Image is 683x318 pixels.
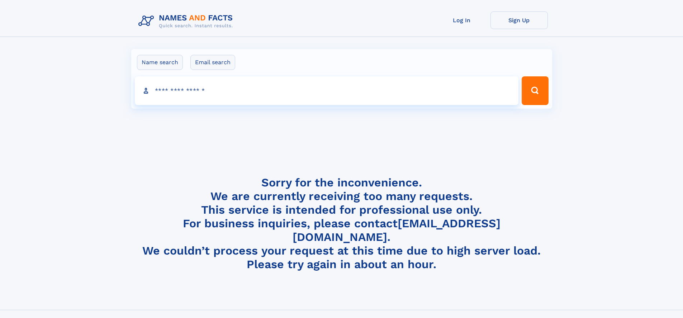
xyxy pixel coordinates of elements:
[522,76,548,105] button: Search Button
[490,11,548,29] a: Sign Up
[136,176,548,271] h4: Sorry for the inconvenience. We are currently receiving too many requests. This service is intend...
[136,11,239,31] img: Logo Names and Facts
[190,55,235,70] label: Email search
[433,11,490,29] a: Log In
[137,55,183,70] label: Name search
[293,217,501,244] a: [EMAIL_ADDRESS][DOMAIN_NAME]
[135,76,519,105] input: search input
